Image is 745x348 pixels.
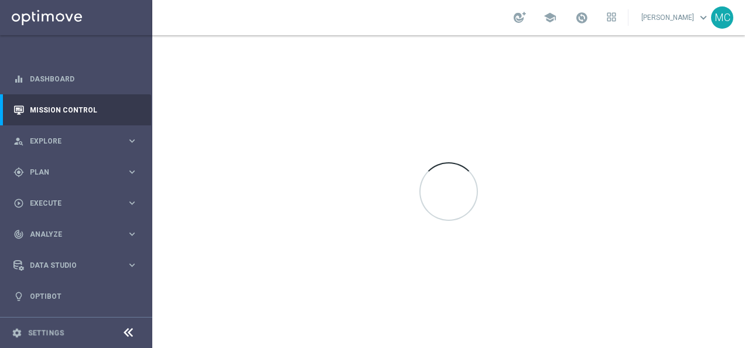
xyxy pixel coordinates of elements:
a: Mission Control [30,94,138,125]
i: keyboard_arrow_right [127,260,138,271]
i: settings [12,327,22,338]
button: Mission Control [13,105,138,115]
div: Optibot [13,281,138,312]
i: equalizer [13,74,24,84]
i: play_circle_outline [13,198,24,209]
button: Data Studio keyboard_arrow_right [13,261,138,270]
button: lightbulb Optibot [13,292,138,301]
a: Settings [28,329,64,336]
div: Plan [13,167,127,178]
div: Execute [13,198,127,209]
span: Execute [30,200,127,207]
div: MC [711,6,733,29]
a: Dashboard [30,63,138,94]
span: keyboard_arrow_down [697,11,710,24]
button: gps_fixed Plan keyboard_arrow_right [13,168,138,177]
button: person_search Explore keyboard_arrow_right [13,137,138,146]
a: [PERSON_NAME]keyboard_arrow_down [640,9,711,26]
span: Plan [30,169,127,176]
a: Optibot [30,281,138,312]
div: Data Studio [13,260,127,271]
i: keyboard_arrow_right [127,135,138,146]
div: Dashboard [13,63,138,94]
i: person_search [13,136,24,146]
div: Analyze [13,229,127,240]
span: school [544,11,556,24]
span: Explore [30,138,127,145]
button: equalizer Dashboard [13,74,138,84]
div: Explore [13,136,127,146]
i: gps_fixed [13,167,24,178]
i: keyboard_arrow_right [127,197,138,209]
i: keyboard_arrow_right [127,228,138,240]
span: Analyze [30,231,127,238]
div: Mission Control [13,94,138,125]
i: track_changes [13,229,24,240]
button: track_changes Analyze keyboard_arrow_right [13,230,138,239]
button: play_circle_outline Execute keyboard_arrow_right [13,199,138,208]
i: keyboard_arrow_right [127,166,138,178]
span: Data Studio [30,262,127,269]
i: lightbulb [13,291,24,302]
